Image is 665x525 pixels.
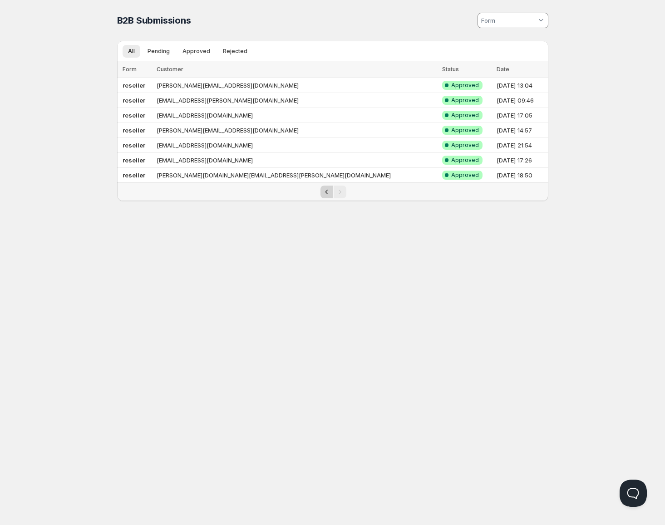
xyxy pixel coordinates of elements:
[497,66,509,73] span: Date
[494,153,548,168] td: [DATE] 17:26
[320,186,333,198] button: Previous
[154,138,439,153] td: [EMAIL_ADDRESS][DOMAIN_NAME]
[123,66,137,73] span: Form
[451,172,479,179] span: Approved
[154,153,439,168] td: [EMAIL_ADDRESS][DOMAIN_NAME]
[154,123,439,138] td: [PERSON_NAME][EMAIL_ADDRESS][DOMAIN_NAME]
[494,78,548,93] td: [DATE] 13:04
[123,112,145,119] b: reseller
[154,168,439,183] td: [PERSON_NAME][DOMAIN_NAME][EMAIL_ADDRESS][PERSON_NAME][DOMAIN_NAME]
[451,112,479,119] span: Approved
[154,108,439,123] td: [EMAIL_ADDRESS][DOMAIN_NAME]
[451,157,479,164] span: Approved
[154,78,439,93] td: [PERSON_NAME][EMAIL_ADDRESS][DOMAIN_NAME]
[451,142,479,149] span: Approved
[442,66,459,73] span: Status
[123,82,145,89] b: reseller
[148,48,170,55] span: Pending
[494,93,548,108] td: [DATE] 09:46
[123,157,145,164] b: reseller
[451,97,479,104] span: Approved
[480,13,537,28] input: Form
[620,480,647,507] iframe: Help Scout Beacon - Open
[494,108,548,123] td: [DATE] 17:05
[451,127,479,134] span: Approved
[117,15,191,26] span: B2B Submissions
[117,182,548,201] nav: Pagination
[494,168,548,183] td: [DATE] 18:50
[128,48,135,55] span: All
[123,142,145,149] b: reseller
[123,172,145,179] b: reseller
[157,66,183,73] span: Customer
[182,48,210,55] span: Approved
[223,48,247,55] span: Rejected
[494,138,548,153] td: [DATE] 21:54
[494,123,548,138] td: [DATE] 14:57
[123,127,145,134] b: reseller
[451,82,479,89] span: Approved
[154,93,439,108] td: [EMAIL_ADDRESS][PERSON_NAME][DOMAIN_NAME]
[123,97,145,104] b: reseller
